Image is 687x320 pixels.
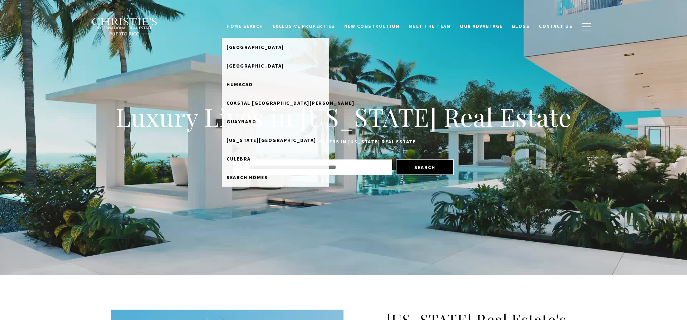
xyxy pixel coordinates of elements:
a: Meet the Team [404,20,455,33]
span: [GEOGRAPHIC_DATA] [226,44,284,50]
a: Home Search [222,20,268,33]
a: Our Advantage [455,20,507,33]
a: [GEOGRAPHIC_DATA] [222,56,329,75]
span: [GEOGRAPHIC_DATA] [226,63,284,69]
a: Guaynabo [222,112,329,131]
a: Search Homes [222,168,329,187]
span: Coastal [GEOGRAPHIC_DATA][PERSON_NAME] [226,100,354,106]
span: Our Advantage [460,23,503,29]
span: Culebra [226,156,251,162]
span: Guaynabo [226,118,256,125]
a: [GEOGRAPHIC_DATA] [222,38,329,56]
a: Exclusive Properties [268,20,340,33]
span: Exclusive Properties [273,23,335,29]
button: Search [396,159,454,175]
span: Search Homes [226,174,268,181]
span: Blogs [512,23,530,29]
span: New Construction [344,23,400,29]
a: [US_STATE][GEOGRAPHIC_DATA] [222,131,329,149]
a: Coastal [GEOGRAPHIC_DATA][PERSON_NAME] [222,94,329,112]
p: Work with the leaders in [US_STATE] Real Estate [111,138,576,146]
a: Culebra [222,149,329,168]
span: Humacao [226,81,253,88]
h1: Luxury Lives in [US_STATE] Real Estate [111,101,576,133]
a: Humacao [222,75,329,94]
span: Contact Us [539,23,572,29]
span: [US_STATE][GEOGRAPHIC_DATA] [226,137,316,143]
a: Blogs [507,20,535,33]
img: Christie's International Real Estate black text logo [91,18,158,36]
a: New Construction [340,20,404,33]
